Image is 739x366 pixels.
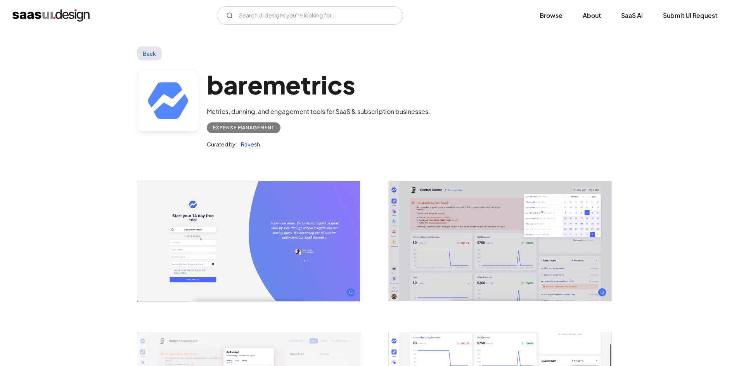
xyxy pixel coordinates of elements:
a: Back [137,46,162,60]
div: Curated by: [207,139,237,149]
h1: baremetrics [207,70,430,100]
a: Submit UI Request [654,7,727,24]
a: SaaS Ai [612,7,652,24]
a: home [12,9,90,22]
div: Expense Management [213,123,274,132]
img: 601e4a96c0f50b163aeec4f3_Baremetrics%20Signup.jpg [137,181,360,301]
img: 601e4a966f3b55618f7d1d43_Baremetrics%20calendar%20selection%20ui.jpg [389,181,611,301]
form: Email Form [217,6,403,25]
a: About [573,7,610,24]
a: Rakesh [237,139,260,149]
a: open lightbox [137,181,360,301]
input: Search UI designs you're looking for... [217,6,403,25]
a: Browse [530,7,572,24]
div: Metrics, dunning, and engagement tools for SaaS & subscription businesses. [207,107,430,116]
a: open lightbox [389,181,611,301]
